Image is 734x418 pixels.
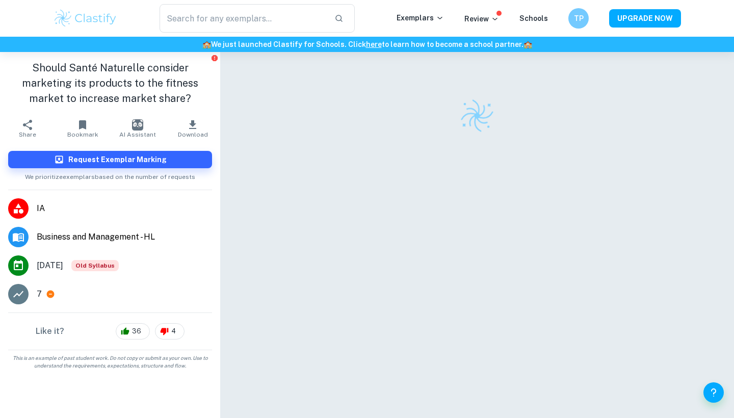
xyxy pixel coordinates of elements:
h6: Like it? [36,325,64,337]
span: 🏫 [523,40,532,48]
button: Bookmark [55,114,110,143]
img: AI Assistant [132,119,143,130]
span: Download [178,131,208,138]
span: 🏫 [202,40,211,48]
span: We prioritize exemplars based on the number of requests [25,168,195,181]
button: AI Assistant [110,114,165,143]
h1: Should Santé Naturelle consider marketing its products to the fitness market to increase market s... [8,60,212,106]
button: UPGRADE NOW [609,9,681,28]
button: TP [568,8,589,29]
div: 4 [155,323,185,339]
span: 4 [166,326,181,336]
button: Report issue [211,54,218,62]
div: 36 [116,323,150,339]
h6: We just launched Clastify for Schools. Click to learn how to become a school partner. [2,39,732,50]
div: Starting from the May 2024 session, the Business IA requirements have changed. It's OK to refer t... [71,260,119,271]
a: here [366,40,382,48]
h6: TP [573,13,585,24]
span: Business and Management - HL [37,231,212,243]
span: [DATE] [37,259,63,272]
p: 7 [37,288,42,300]
input: Search for any exemplars... [160,4,326,33]
p: Review [464,13,499,24]
span: Old Syllabus [71,260,119,271]
span: AI Assistant [119,131,156,138]
p: Exemplars [397,12,444,23]
button: Help and Feedback [703,382,724,403]
a: Schools [519,14,548,22]
span: Bookmark [67,131,98,138]
span: 36 [126,326,147,336]
img: Clastify logo [53,8,118,29]
span: IA [37,202,212,215]
button: Request Exemplar Marking [8,151,212,168]
span: This is an example of past student work. Do not copy or submit as your own. Use to understand the... [4,354,216,370]
span: Share [19,131,36,138]
h6: Request Exemplar Marking [68,154,167,165]
img: Clastify logo [459,97,495,134]
button: Download [165,114,220,143]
